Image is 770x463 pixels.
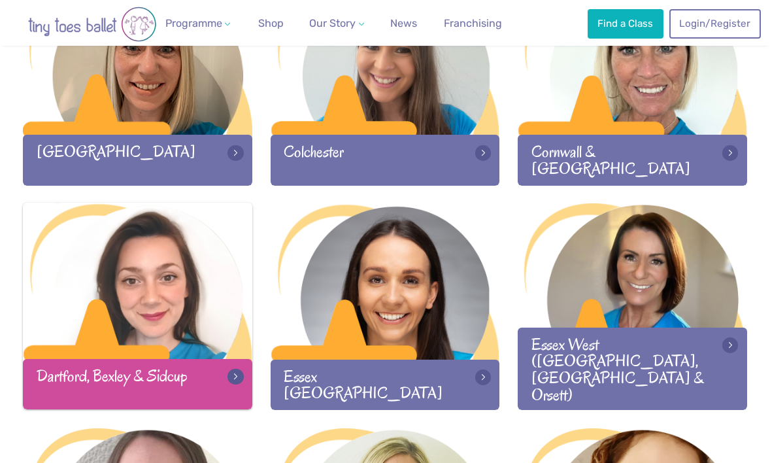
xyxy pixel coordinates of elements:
[14,7,171,42] img: tiny toes ballet
[669,9,761,38] a: Login/Register
[258,17,284,29] span: Shop
[439,10,507,37] a: Franchising
[253,10,289,37] a: Shop
[309,17,356,29] span: Our Story
[23,203,252,409] a: Dartford, Bexley & Sidcup
[165,17,222,29] span: Programme
[271,135,500,185] div: Colchester
[385,10,422,37] a: News
[160,10,236,37] a: Programme
[588,9,663,38] a: Find a Class
[444,17,502,29] span: Franchising
[271,203,500,410] a: Essex [GEOGRAPHIC_DATA]
[518,203,747,410] a: Essex West ([GEOGRAPHIC_DATA], [GEOGRAPHIC_DATA] & Orsett)
[518,328,747,410] div: Essex West ([GEOGRAPHIC_DATA], [GEOGRAPHIC_DATA] & Orsett)
[271,360,500,410] div: Essex [GEOGRAPHIC_DATA]
[23,359,252,409] div: Dartford, Bexley & Sidcup
[304,10,369,37] a: Our Story
[518,135,747,185] div: Cornwall & [GEOGRAPHIC_DATA]
[23,135,252,185] div: [GEOGRAPHIC_DATA]
[390,17,417,29] span: News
